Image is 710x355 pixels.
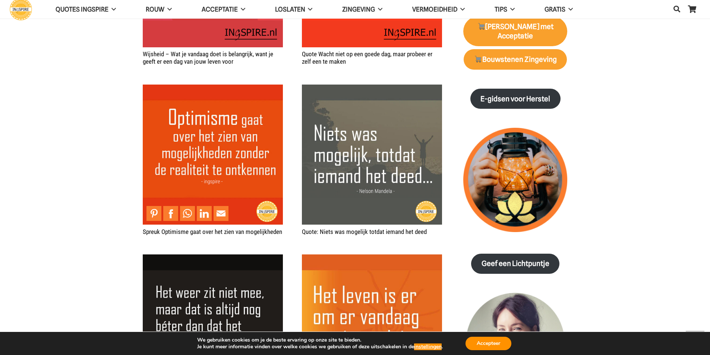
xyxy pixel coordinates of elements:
a: Geef een Lichtpuntje [471,254,559,274]
a: Share to Facebook [163,206,178,221]
a: Quote: Het weer zit niet mee, maar dat is altijd nog beter… [143,255,283,263]
a: Quote: Niets was mogelijk totdat iemand het deed [302,85,442,93]
a: Share to LinkedIn [197,206,212,221]
li: WhatsApp [180,206,197,221]
a: Spreuk Optimisme gaat over het zien van mogelijkheden [143,85,283,93]
span: ROUW [146,6,164,13]
a: Quote Wacht niet op een goede dag, maar probeer er zelf een te maken [302,50,432,65]
a: Terug naar top [686,331,704,349]
span: QUOTES INGSPIRE [56,6,108,13]
button: Accepteer [466,337,511,350]
span: Loslaten [275,6,305,13]
a: Mail to Email This [214,206,228,221]
a: 🛒[PERSON_NAME] met Acceptatie [463,16,567,46]
li: Email This [214,206,230,221]
li: Facebook [163,206,180,221]
span: TIPS [495,6,507,13]
a: E-gidsen voor Herstel [470,89,561,109]
a: Quote: Niets was mogelijk totdat iemand het deed [302,228,427,235]
li: Pinterest [146,206,163,221]
a: Zoeken [669,0,684,18]
a: Share to WhatsApp [180,206,195,221]
strong: [PERSON_NAME] met Acceptatie [477,22,553,40]
a: Wijsheid – Wat je vandaag doet is belangrijk, want je geeft er een dag van jouw leven voor [143,50,273,65]
span: Zingeving [342,6,375,13]
a: 🛒Bouwstenen Zingeving [464,49,567,70]
button: instellingen [414,343,442,350]
img: 🛒 [474,56,482,63]
span: Acceptatie [202,6,238,13]
strong: E-gidsen voor Herstel [480,95,550,103]
a: Pin to Pinterest [146,206,161,221]
img: Quote: Niets was mogelijk totdat iemand het deed [302,85,442,225]
span: VERMOEIDHEID [412,6,457,13]
img: Spreuk over optimisme, kansen en realiteit | ingspire [143,85,283,225]
img: lichtpuntjes voor in donkere tijden [463,128,567,232]
a: Inzicht: Het leven is er om er vandaag van te genieten [302,255,442,263]
p: We gebruiken cookies om je de beste ervaring op onze site te bieden. [197,337,443,343]
p: Je kunt meer informatie vinden over welke cookies we gebruiken of deze uitschakelen in de . [197,343,443,350]
a: Spreuk Optimisme gaat over het zien van mogelijkheden [143,228,282,235]
strong: Bouwstenen Zingeving [474,55,557,64]
strong: Geef een Lichtpuntje [482,259,549,268]
img: 🛒 [478,23,485,30]
li: LinkedIn [197,206,214,221]
span: GRATIS [545,6,565,13]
